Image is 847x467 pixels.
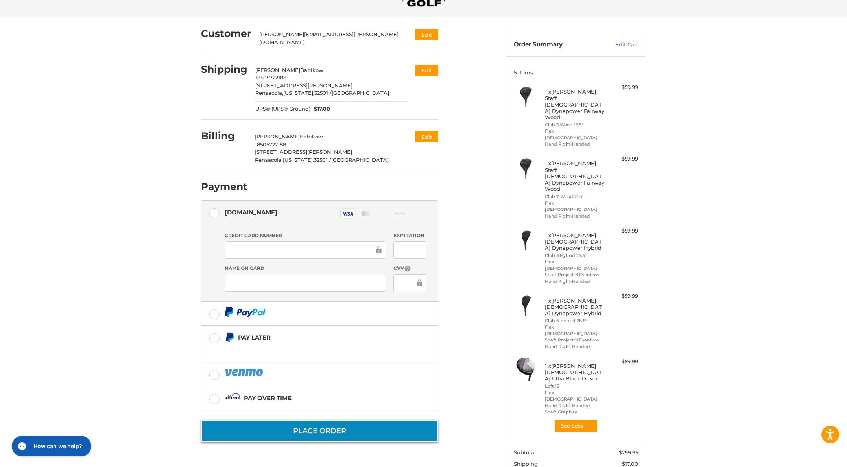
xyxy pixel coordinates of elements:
span: $299.95 [619,449,638,456]
div: [PERSON_NAME][EMAIL_ADDRESS][PERSON_NAME][DOMAIN_NAME] [259,31,400,46]
span: UPS® (UPS® Ground) [255,105,310,113]
label: Credit Card Number [225,232,386,239]
span: $17.00 [622,461,638,467]
li: Club 5 Hybrid 25.5° [545,252,605,259]
span: Pensacola, [255,90,283,96]
span: [US_STATE], [283,90,314,96]
h2: Customer [201,28,251,40]
span: [GEOGRAPHIC_DATA] [331,157,389,163]
h4: 1 x [PERSON_NAME] [DEMOGRAPHIC_DATA] Dynapower Hybrid [545,232,605,251]
div: Pay over time [244,391,292,404]
button: Place Order [201,420,438,442]
img: Affirm icon [225,393,240,403]
span: [STREET_ADDRESS][PERSON_NAME] [255,82,352,89]
iframe: Gorgias live chat messenger [8,433,94,459]
span: 32501 / [314,157,331,163]
div: $59.99 [607,83,638,91]
span: [PERSON_NAME] [255,67,300,73]
span: [US_STATE], [283,157,314,163]
h2: Billing [201,130,247,142]
h4: 1 x [PERSON_NAME] [DEMOGRAPHIC_DATA] Dynapower Hybrid [545,297,605,317]
label: Expiration [393,232,426,239]
li: Hand Right-Handed [545,213,605,220]
span: [PERSON_NAME] [255,133,300,140]
h4: 1 x [PERSON_NAME] [DEMOGRAPHIC_DATA] Ultra Black Driver [545,363,605,382]
li: Flex [DEMOGRAPHIC_DATA] [545,128,605,141]
label: CVV [393,265,426,272]
li: Hand Right-Handed [545,402,605,409]
h3: 5 Items [514,69,638,76]
img: Pay Later icon [225,332,234,342]
span: $17.00 [310,105,330,113]
span: Babikow [300,133,323,140]
span: 32501 / [314,90,332,96]
iframe: PayPal Message 1 [225,345,389,353]
li: Shaft Graphite [545,409,605,415]
li: Club 3 Wood 15.5° [545,122,605,128]
li: Flex [DEMOGRAPHIC_DATA] [545,200,605,213]
span: Shipping [514,461,538,467]
li: Club 7 Wood 21.5° [545,193,605,200]
li: Hand Right-Handed [545,343,605,350]
li: Flex [DEMOGRAPHIC_DATA] [545,258,605,271]
a: Edit Cart [598,41,638,49]
button: See Less [554,419,598,433]
div: $59.99 [607,292,638,300]
li: Hand Right-Handed [545,278,605,285]
div: $59.99 [607,155,638,163]
label: Name on Card [225,265,386,272]
div: Pay Later [238,331,389,344]
span: Pensacola, [255,157,283,163]
iframe: Google Customer Reviews [782,446,847,467]
div: $59.99 [607,227,638,235]
span: [GEOGRAPHIC_DATA] [332,90,389,96]
li: Flex [DEMOGRAPHIC_DATA] [545,389,605,402]
span: 18505722188 [255,141,286,148]
span: Subtotal [514,449,536,456]
h3: Order Summary [514,41,598,49]
li: Loft 13 [545,383,605,389]
button: Edit [415,65,438,76]
span: 18505722188 [255,74,286,81]
button: Edit [415,131,438,142]
h4: 1 x [PERSON_NAME] Staff [DEMOGRAPHIC_DATA] Dynapower Fairway Wood [545,160,605,192]
div: $59.99 [607,358,638,365]
li: Shaft Project X Evenflow [545,337,605,343]
li: Club 6 Hybrid 28.5° [545,317,605,324]
div: [DOMAIN_NAME] [225,206,277,219]
span: Babikow [300,67,323,73]
li: Shaft Project X Evenflow [545,271,605,278]
img: PayPal icon [225,367,265,377]
span: [STREET_ADDRESS][PERSON_NAME] [255,149,352,155]
li: Flex [DEMOGRAPHIC_DATA] [545,324,605,337]
button: Edit [415,29,438,40]
h2: Shipping [201,63,247,76]
h2: Payment [201,181,247,193]
img: PayPal icon [225,307,266,317]
li: Hand Right-Handed [545,141,605,148]
h4: 1 x [PERSON_NAME] Staff [DEMOGRAPHIC_DATA] Dynapower Fairway Wood [545,89,605,120]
